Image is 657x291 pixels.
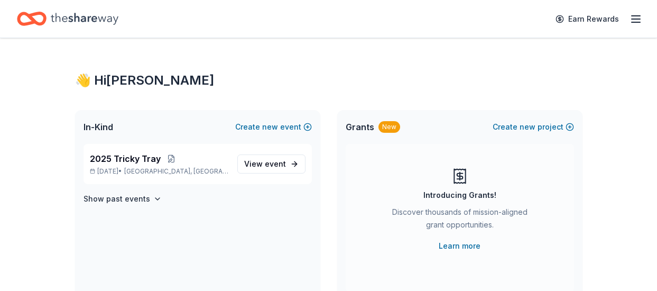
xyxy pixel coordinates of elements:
a: Learn more [439,240,480,252]
button: Createnewproject [493,121,574,133]
div: Introducing Grants! [423,189,496,202]
span: [GEOGRAPHIC_DATA], [GEOGRAPHIC_DATA] [124,167,228,176]
h4: Show past events [84,193,150,205]
a: Earn Rewards [549,10,625,29]
a: Home [17,6,118,31]
span: event [265,159,286,168]
span: In-Kind [84,121,113,133]
button: Createnewevent [235,121,312,133]
span: 2025 Tricky Tray [90,152,161,165]
span: Grants [346,121,374,133]
span: new [262,121,278,133]
span: new [520,121,535,133]
div: 👋 Hi [PERSON_NAME] [75,72,582,89]
button: Show past events [84,193,162,205]
a: View event [237,154,306,174]
div: New [378,121,400,133]
div: Discover thousands of mission-aligned grant opportunities. [388,206,532,235]
p: [DATE] • [90,167,229,176]
span: View [244,158,286,170]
